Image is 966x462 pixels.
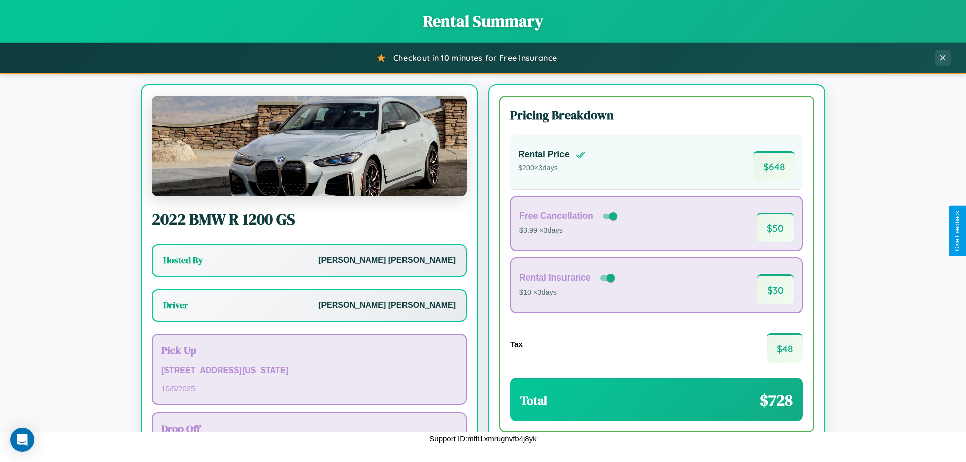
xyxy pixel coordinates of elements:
p: [PERSON_NAME] [PERSON_NAME] [318,253,456,268]
span: Checkout in 10 minutes for Free Insurance [393,53,557,63]
span: $ 648 [753,151,795,181]
span: $ 50 [757,213,794,242]
h4: Rental Price [518,149,570,160]
h2: 2022 BMW R 1200 GS [152,208,467,230]
p: $10 × 3 days [519,286,617,299]
h1: Rental Summary [10,10,956,32]
img: BMW R 1200 GS [152,96,467,196]
p: Support ID: mflt1xmrugnvfb4j8yk [429,432,536,445]
h3: Drop Off [161,421,458,436]
span: $ 728 [760,389,793,411]
span: $ 30 [757,274,794,304]
h3: Driver [163,299,188,311]
div: Give Feedback [954,211,961,251]
h3: Pick Up [161,343,458,357]
h3: Pricing Breakdown [510,107,803,123]
h4: Tax [510,340,523,348]
p: $ 200 × 3 days [518,162,586,175]
p: [PERSON_NAME] [PERSON_NAME] [318,298,456,313]
h4: Free Cancellation [519,211,593,221]
div: Open Intercom Messenger [10,428,34,452]
p: [STREET_ADDRESS][US_STATE] [161,363,458,378]
h3: Total [520,392,547,409]
p: $3.99 × 3 days [519,224,619,237]
h3: Hosted By [163,254,203,266]
h4: Rental Insurance [519,272,591,283]
span: $ 48 [767,333,803,363]
p: 10 / 5 / 2025 [161,382,458,395]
